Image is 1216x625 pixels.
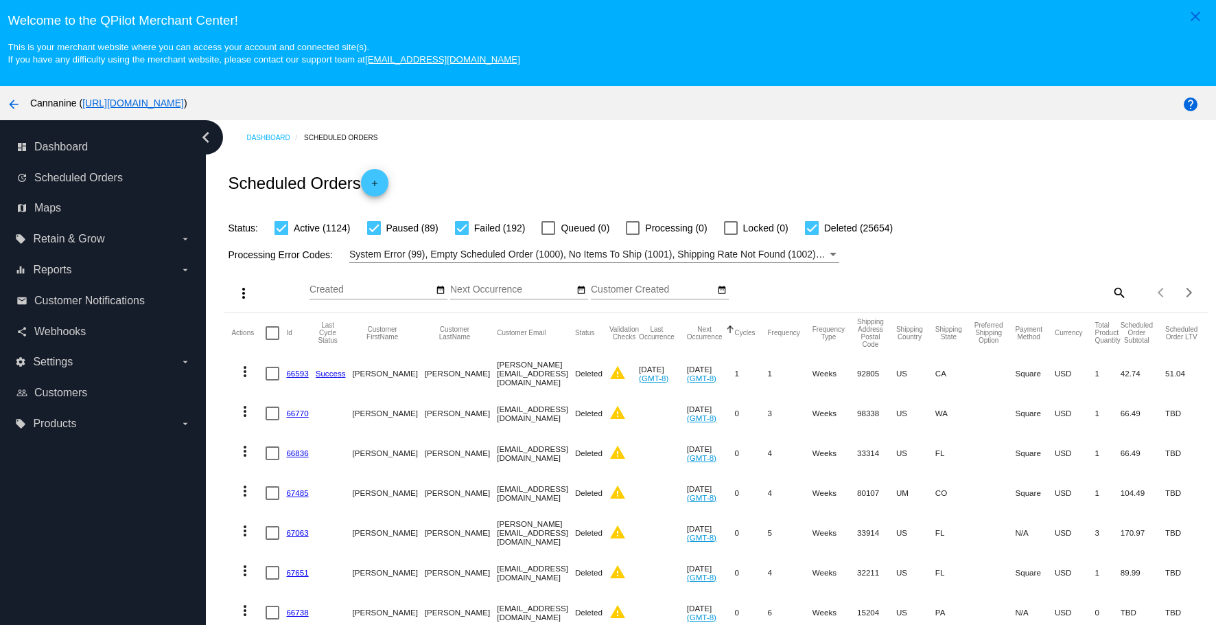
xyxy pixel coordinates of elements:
a: 66738 [286,608,308,617]
span: Paused (89) [386,220,439,236]
span: Webhooks [34,326,86,338]
h3: Welcome to the QPilot Merchant Center! [8,13,1208,28]
mat-cell: [EMAIL_ADDRESS][DOMAIN_NAME] [497,553,575,593]
span: Settings [33,356,73,368]
mat-icon: warning [609,564,626,580]
mat-cell: [DATE] [687,433,735,473]
mat-cell: TBD [1165,553,1210,593]
small: This is your merchant website where you can access your account and connected site(s). If you hav... [8,42,519,65]
a: dashboard Dashboard [16,136,191,158]
mat-cell: 3 [768,394,812,433]
mat-cell: Square [1015,433,1054,473]
i: chevron_left [195,126,217,148]
mat-cell: Weeks [812,394,857,433]
mat-cell: 92805 [857,354,896,394]
mat-cell: [PERSON_NAME] [425,513,497,553]
button: Change sorting for CustomerFirstName [353,326,412,341]
span: Customers [34,387,87,399]
mat-cell: [EMAIL_ADDRESS][DOMAIN_NAME] [497,433,575,473]
mat-cell: USD [1055,433,1095,473]
mat-cell: Weeks [812,473,857,513]
a: 67063 [286,528,308,537]
mat-cell: 5 [768,513,812,553]
button: Change sorting for LifetimeValue [1165,326,1197,341]
mat-cell: 0 [734,513,767,553]
mat-cell: US [896,354,935,394]
mat-cell: Weeks [812,553,857,593]
mat-cell: TBD [1165,433,1210,473]
button: Change sorting for CustomerLastName [425,326,484,341]
span: Deleted (25654) [824,220,893,236]
span: Products [33,418,76,430]
a: 67651 [286,568,308,577]
mat-cell: US [896,513,935,553]
mat-cell: 0 [734,433,767,473]
mat-cell: [PERSON_NAME] [425,553,497,593]
mat-cell: 98338 [857,394,896,433]
i: dashboard [16,141,27,152]
mat-cell: [PERSON_NAME] [425,433,497,473]
span: Maps [34,202,61,214]
i: arrow_drop_down [180,418,191,429]
mat-icon: more_vert [237,443,253,459]
mat-cell: 66.49 [1121,433,1165,473]
mat-cell: 1 [1095,553,1121,593]
mat-icon: help [1182,96,1199,113]
mat-cell: [PERSON_NAME] [353,354,425,394]
mat-header-cell: Actions [231,312,266,354]
mat-cell: [DATE] [687,473,735,513]
span: Cannanine ( ) [30,98,187,109]
mat-cell: [PERSON_NAME][EMAIL_ADDRESS][DOMAIN_NAME] [497,513,575,553]
mat-cell: Weeks [812,433,857,473]
a: (GMT-8) [687,413,716,422]
a: Scheduled Orders [304,127,390,148]
mat-cell: CA [935,354,974,394]
mat-cell: Weeks [812,354,857,394]
mat-icon: warning [609,524,626,541]
a: 66593 [286,369,308,378]
mat-icon: more_vert [235,285,252,302]
h2: Scheduled Orders [228,169,388,196]
mat-cell: [PERSON_NAME] [425,354,497,394]
mat-cell: 1 [1095,354,1121,394]
mat-cell: TBD [1165,513,1210,553]
a: (GMT-8) [687,453,716,462]
button: Change sorting for ShippingCountry [896,326,923,341]
mat-header-cell: Validation Checks [609,312,639,354]
mat-cell: 1 [734,354,767,394]
a: 67485 [286,488,308,497]
a: (GMT-8) [687,374,716,383]
button: Change sorting for LastProcessingCycleId [316,321,340,344]
span: Queued (0) [561,220,609,236]
mat-cell: USD [1055,473,1095,513]
mat-icon: search [1110,282,1127,303]
button: Change sorting for CustomerEmail [497,329,546,337]
a: 66770 [286,409,308,418]
mat-cell: Square [1015,553,1054,593]
mat-cell: US [896,394,935,433]
i: arrow_drop_down [180,356,191,367]
span: Locked (0) [743,220,788,236]
mat-cell: FL [935,433,974,473]
button: Change sorting for Frequency [768,329,800,337]
a: (GMT-8) [687,493,716,502]
mat-icon: warning [609,405,626,421]
button: Change sorting for Status [575,329,594,337]
mat-cell: 1 [1095,433,1121,473]
mat-cell: 1 [1095,473,1121,513]
mat-cell: 1 [768,354,812,394]
mat-cell: [PERSON_NAME] [353,394,425,433]
span: Deleted [575,369,603,378]
i: local_offer [15,418,26,429]
mat-cell: [EMAIL_ADDRESS][DOMAIN_NAME] [497,473,575,513]
span: Retain & Grow [33,233,104,245]
mat-cell: UM [896,473,935,513]
a: share Webhooks [16,321,191,343]
i: people_outline [16,387,27,398]
a: email Customer Notifications [16,290,191,312]
mat-cell: Square [1015,354,1054,394]
a: people_outline Customers [16,382,191,404]
mat-cell: TBD [1165,394,1210,433]
mat-cell: 0 [734,553,767,593]
mat-icon: warning [609,484,626,501]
